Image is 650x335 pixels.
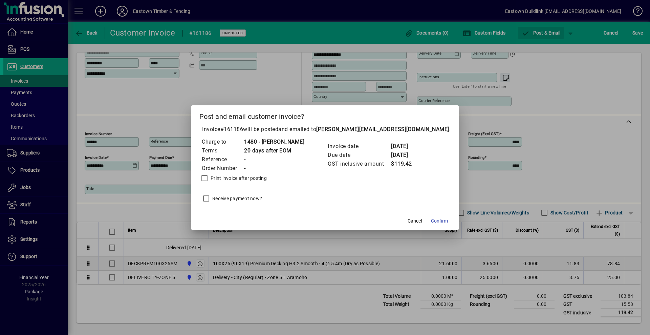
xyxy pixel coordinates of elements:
b: [PERSON_NAME][EMAIL_ADDRESS][DOMAIN_NAME] [316,126,449,132]
h2: Post and email customer invoice? [191,105,459,125]
p: Invoice will be posted . [199,125,451,133]
td: [DATE] [391,142,418,151]
td: Terms [201,146,244,155]
span: Confirm [431,217,448,225]
label: Receive payment now? [211,195,262,202]
td: Order Number [201,164,244,173]
td: Reference [201,155,244,164]
td: - [244,164,304,173]
td: GST inclusive amount [327,160,391,168]
td: 20 days after EOM [244,146,304,155]
span: and emailed to [278,126,449,132]
td: [DATE] [391,151,418,160]
td: Charge to [201,138,244,146]
td: 1480 - [PERSON_NAME] [244,138,304,146]
span: #161186 [220,126,243,132]
button: Confirm [428,215,451,227]
span: Cancel [408,217,422,225]
td: - [244,155,304,164]
td: Due date [327,151,391,160]
td: $119.42 [391,160,418,168]
button: Cancel [404,215,426,227]
label: Print invoice after posting [209,175,267,182]
td: Invoice date [327,142,391,151]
